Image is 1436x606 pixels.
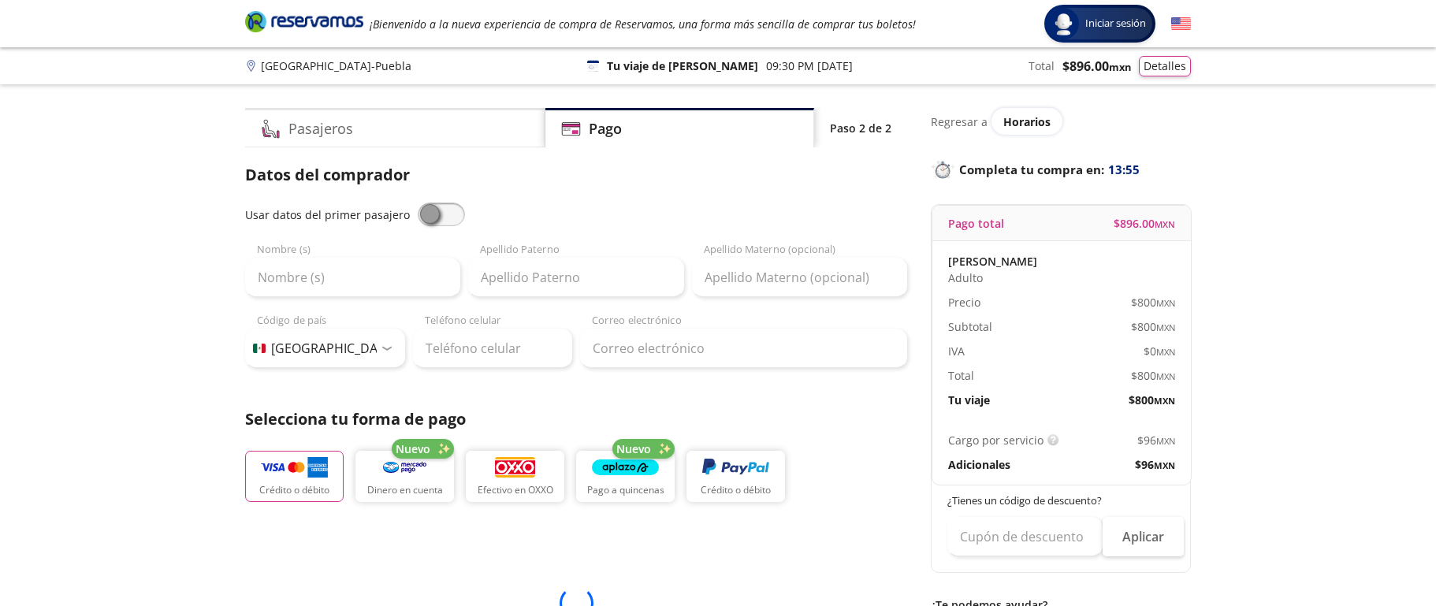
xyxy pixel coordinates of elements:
[1131,294,1175,310] span: $ 800
[1131,318,1175,335] span: $ 800
[931,113,988,130] p: Regresar a
[1114,215,1175,232] span: $ 896.00
[1139,56,1191,76] button: Detalles
[1062,57,1131,76] span: $ 896.00
[948,253,1037,270] p: [PERSON_NAME]
[947,517,1103,556] input: Cupón de descuento
[1156,297,1175,309] small: MXN
[396,441,430,457] span: Nuevo
[245,407,907,431] p: Selecciona tu forma de pago
[25,25,38,38] img: logo_orange.svg
[245,451,344,502] button: Crédito o débito
[947,493,1176,509] p: ¿Tienes un código de descuento?
[616,441,651,457] span: Nuevo
[245,258,460,297] input: Nombre (s)
[931,158,1191,180] p: Completa tu compra en :
[245,163,907,187] p: Datos del comprador
[948,367,974,384] p: Total
[1154,459,1175,471] small: MXN
[478,483,553,497] p: Efectivo en OXXO
[355,451,454,502] button: Dinero en cuenta
[1103,517,1184,556] button: Aplicar
[261,58,411,74] p: [GEOGRAPHIC_DATA] - Puebla
[1171,14,1191,34] button: English
[1108,161,1140,179] span: 13:55
[1156,435,1175,447] small: MXN
[1156,370,1175,382] small: MXN
[607,58,758,74] p: Tu viaje de [PERSON_NAME]
[948,432,1044,448] p: Cargo por servicio
[71,95,132,105] div: ドメイン概要
[468,258,683,297] input: Apellido Paterno
[245,207,410,222] span: Usar datos del primer pasajero
[701,483,771,497] p: Crédito o débito
[589,118,622,139] h4: Pago
[166,93,178,106] img: tab_keywords_by_traffic_grey.svg
[245,9,363,33] i: Brand Logo
[413,329,573,368] input: Teléfono celular
[1156,322,1175,333] small: MXN
[1079,16,1152,32] span: Iniciar sesión
[41,41,182,55] div: ドメイン: [DOMAIN_NAME]
[948,215,1004,232] p: Pago total
[1155,218,1175,230] small: MXN
[367,483,443,497] p: Dinero en cuenta
[580,329,907,368] input: Correo electrónico
[931,108,1191,135] div: Regresar a ver horarios
[948,294,980,310] p: Precio
[766,58,853,74] p: 09:30 PM [DATE]
[1003,114,1051,129] span: Horarios
[587,483,664,497] p: Pago a quincenas
[1135,456,1175,473] span: $ 96
[1156,346,1175,358] small: MXN
[259,483,329,497] p: Crédito o débito
[686,451,785,502] button: Crédito o débito
[1129,392,1175,408] span: $ 800
[830,120,891,136] p: Paso 2 de 2
[948,392,990,408] p: Tu viaje
[25,41,38,55] img: website_grey.svg
[948,270,983,286] span: Adulto
[1144,343,1175,359] span: $ 0
[948,456,1010,473] p: Adicionales
[948,318,992,335] p: Subtotal
[245,9,363,38] a: Brand Logo
[1029,58,1055,74] p: Total
[44,25,77,38] div: v 4.0.25
[253,344,266,353] img: MX
[288,118,353,139] h4: Pasajeros
[466,451,564,502] button: Efectivo en OXXO
[370,17,916,32] em: ¡Bienvenido a la nueva experiencia de compra de Reservamos, una forma más sencilla de comprar tus...
[1154,395,1175,407] small: MXN
[576,451,675,502] button: Pago a quincenas
[1137,432,1175,448] span: $ 96
[54,93,66,106] img: tab_domain_overview_orange.svg
[948,343,965,359] p: IVA
[183,95,254,105] div: キーワード流入
[692,258,907,297] input: Apellido Materno (opcional)
[1109,60,1131,74] small: MXN
[1131,367,1175,384] span: $ 800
